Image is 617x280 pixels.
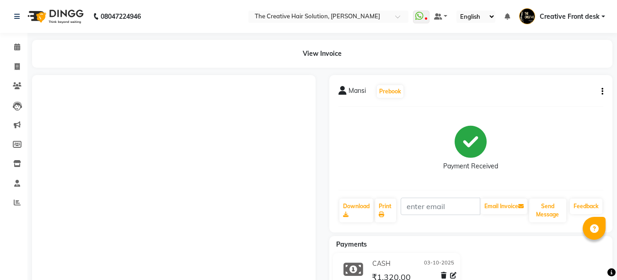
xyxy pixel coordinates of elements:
[579,243,608,271] iframe: chat widget
[529,199,566,222] button: Send Message
[570,199,602,214] a: Feedback
[443,162,498,171] div: Payment Received
[377,85,403,98] button: Prebook
[481,199,527,214] button: Email Invoice
[23,4,86,29] img: logo
[339,199,373,222] a: Download
[336,240,367,248] span: Payments
[540,12,600,22] span: Creative Front desk
[32,40,612,68] div: View Invoice
[519,8,535,24] img: Creative Front desk
[349,86,366,99] span: Mansi
[101,4,141,29] b: 08047224946
[375,199,396,222] a: Print
[424,259,454,269] span: 03-10-2025
[372,259,391,269] span: CASH
[401,198,480,215] input: enter email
